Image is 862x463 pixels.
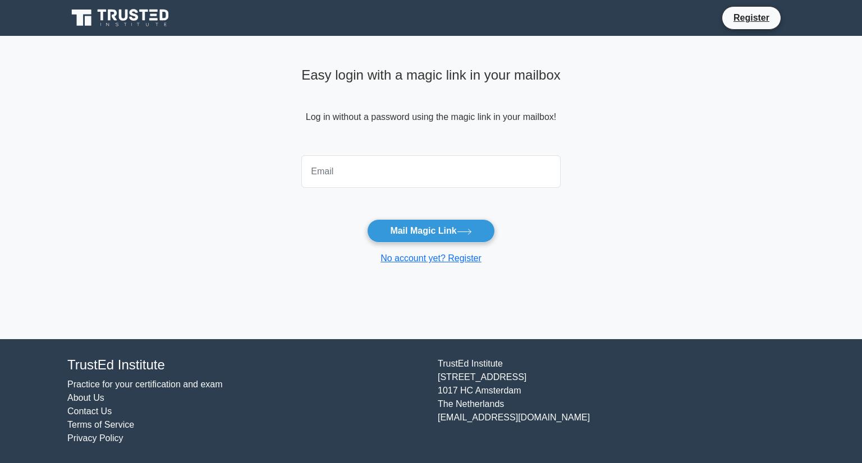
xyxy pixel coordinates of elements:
a: Register [727,11,776,25]
button: Mail Magic Link [367,219,494,243]
div: Log in without a password using the magic link in your mailbox! [301,63,561,151]
a: No account yet? Register [380,253,482,263]
div: TrustEd Institute [STREET_ADDRESS] 1017 HC Amsterdam The Netherlands [EMAIL_ADDRESS][DOMAIN_NAME] [431,357,801,445]
input: Email [301,155,561,188]
h4: TrustEd Institute [67,357,424,373]
a: Practice for your certification and exam [67,379,223,389]
a: About Us [67,393,104,402]
h4: Easy login with a magic link in your mailbox [301,67,561,84]
a: Terms of Service [67,420,134,429]
a: Contact Us [67,406,112,416]
a: Privacy Policy [67,433,123,443]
